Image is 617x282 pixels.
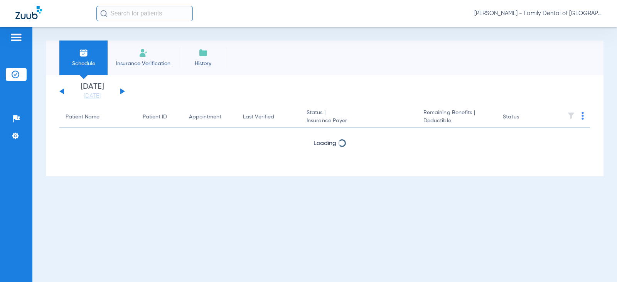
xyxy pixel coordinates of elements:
[307,117,411,125] span: Insurance Payer
[314,140,336,147] span: Loading
[185,60,221,68] span: History
[10,33,22,42] img: hamburger-icon
[189,113,221,121] div: Appointment
[69,92,115,100] a: [DATE]
[300,106,417,128] th: Status |
[243,113,294,121] div: Last Verified
[66,113,99,121] div: Patient Name
[100,10,107,17] img: Search Icon
[113,60,173,68] span: Insurance Verification
[139,48,148,57] img: Manual Insurance Verification
[567,112,575,120] img: filter.svg
[417,106,497,128] th: Remaining Benefits |
[79,48,88,57] img: Schedule
[243,113,274,121] div: Last Verified
[143,113,177,121] div: Patient ID
[199,48,208,57] img: History
[66,113,130,121] div: Patient Name
[65,60,102,68] span: Schedule
[474,10,602,17] span: [PERSON_NAME] - Family Dental of [GEOGRAPHIC_DATA]
[423,117,491,125] span: Deductible
[497,106,549,128] th: Status
[143,113,167,121] div: Patient ID
[15,6,42,19] img: Zuub Logo
[189,113,231,121] div: Appointment
[582,112,584,120] img: group-dot-blue.svg
[69,83,115,100] li: [DATE]
[96,6,193,21] input: Search for patients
